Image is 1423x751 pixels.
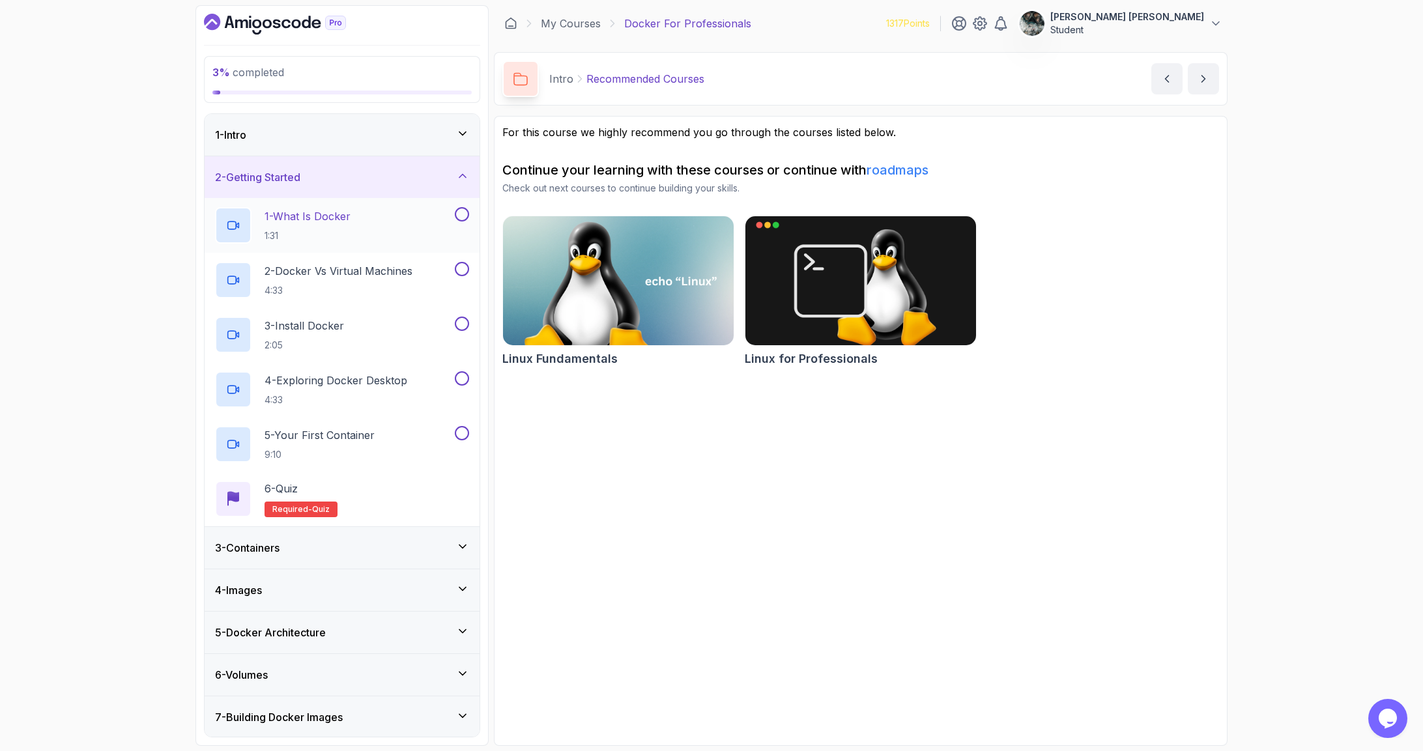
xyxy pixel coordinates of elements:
[215,540,280,556] h3: 3 - Containers
[1019,10,1222,36] button: user profile image[PERSON_NAME] [PERSON_NAME]Student
[204,14,376,35] a: Dashboard
[1050,10,1204,23] p: [PERSON_NAME] [PERSON_NAME]
[265,481,298,496] p: 6 - Quiz
[215,709,343,725] h3: 7 - Building Docker Images
[205,156,480,198] button: 2-Getting Started
[215,127,246,143] h3: 1 - Intro
[215,317,469,353] button: 3-Install Docker2:05
[624,16,751,31] p: Docker For Professionals
[205,569,480,611] button: 4-Images
[265,393,407,406] p: 4:33
[1188,63,1219,94] button: next content
[215,426,469,462] button: 5-Your First Container9:10
[503,216,734,345] img: Linux Fundamentals card
[215,371,469,408] button: 4-Exploring Docker Desktop4:33
[272,504,312,515] span: Required-
[215,582,262,598] h3: 4 - Images
[265,263,412,279] p: 2 - Docker vs Virtual Machines
[205,527,480,569] button: 3-Containers
[502,216,734,368] a: Linux Fundamentals cardLinux Fundamentals
[265,339,344,352] p: 2:05
[265,284,412,297] p: 4:33
[745,216,976,345] img: Linux for Professionals card
[215,169,300,185] h3: 2 - Getting Started
[265,318,344,333] p: 3 - Install Docker
[265,427,375,443] p: 5 - Your First Container
[205,654,480,696] button: 6-Volumes
[215,207,469,244] button: 1-What Is Docker1:31
[502,124,1219,140] p: For this course we highly recommend you go through the courses listed below.
[1151,63,1183,94] button: previous content
[265,448,375,461] p: 9:10
[215,262,469,298] button: 2-Docker vs Virtual Machines4:33
[502,350,618,368] h2: Linux Fundamentals
[745,216,977,368] a: Linux for Professionals cardLinux for Professionals
[1050,23,1204,36] p: Student
[212,66,284,79] span: completed
[745,350,878,368] h2: Linux for Professionals
[215,481,469,517] button: 6-QuizRequired-quiz
[212,66,230,79] span: 3 %
[549,71,573,87] p: Intro
[265,208,351,224] p: 1 - What Is Docker
[205,612,480,653] button: 5-Docker Architecture
[541,16,601,31] a: My Courses
[867,162,928,178] a: roadmaps
[586,71,704,87] p: Recommended Courses
[1020,11,1044,36] img: user profile image
[504,17,517,30] a: Dashboard
[312,504,330,515] span: quiz
[886,17,930,30] p: 1317 Points
[205,114,480,156] button: 1-Intro
[265,229,351,242] p: 1:31
[1368,699,1410,738] iframe: chat widget
[215,667,268,683] h3: 6 - Volumes
[502,182,1219,195] p: Check out next courses to continue building your skills.
[215,625,326,640] h3: 5 - Docker Architecture
[265,373,407,388] p: 4 - Exploring Docker Desktop
[205,696,480,738] button: 7-Building Docker Images
[502,161,1219,179] h2: Continue your learning with these courses or continue with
